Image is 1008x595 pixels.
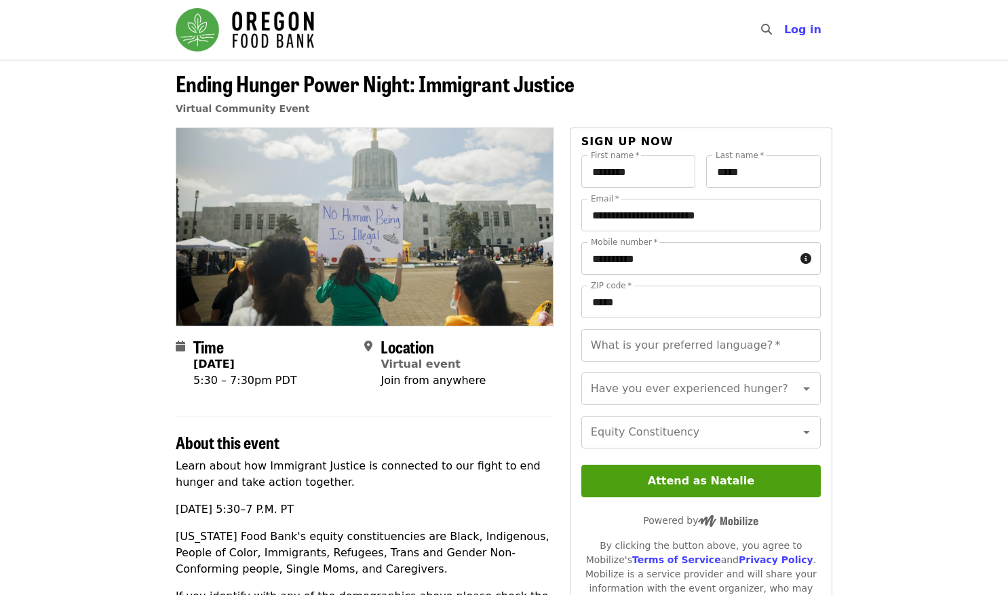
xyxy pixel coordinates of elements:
[176,8,314,52] img: Oregon Food Bank - Home
[176,458,554,491] p: Learn about how Immigrant Justice is connected to our fight to end hunger and take action together.
[591,282,632,290] label: ZIP code
[581,242,795,275] input: Mobile number
[176,340,185,353] i: calendar icon
[773,16,832,43] button: Log in
[581,329,821,362] input: What is your preferred language?
[581,135,674,148] span: Sign up now
[381,334,434,358] span: Location
[739,554,813,565] a: Privacy Policy
[364,340,372,353] i: map-marker-alt icon
[176,128,553,325] img: Ending Hunger Power Night: Immigrant Justice organized by Oregon Food Bank
[176,501,554,518] p: [DATE] 5:30–7 P.M. PT
[193,334,224,358] span: Time
[381,358,461,370] a: Virtual event
[643,515,758,526] span: Powered by
[784,23,821,36] span: Log in
[698,515,758,527] img: Powered by Mobilize
[797,379,816,398] button: Open
[800,252,811,265] i: circle-info icon
[176,103,309,114] a: Virtual Community Event
[381,374,486,387] span: Join from anywhere
[591,195,619,203] label: Email
[632,554,721,565] a: Terms of Service
[591,151,640,159] label: First name
[761,23,772,36] i: search icon
[176,529,554,577] p: [US_STATE] Food Bank's equity constituencies are Black, Indigenous, People of Color, Immigrants, ...
[716,151,764,159] label: Last name
[176,430,279,454] span: About this event
[780,14,791,46] input: Search
[176,67,575,99] span: Ending Hunger Power Night: Immigrant Justice
[193,358,235,370] strong: [DATE]
[591,238,657,246] label: Mobile number
[193,372,297,389] div: 5:30 – 7:30pm PDT
[581,286,821,318] input: ZIP code
[581,465,821,497] button: Attend as Natalie
[581,199,821,231] input: Email
[581,155,696,188] input: First name
[706,155,821,188] input: Last name
[797,423,816,442] button: Open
